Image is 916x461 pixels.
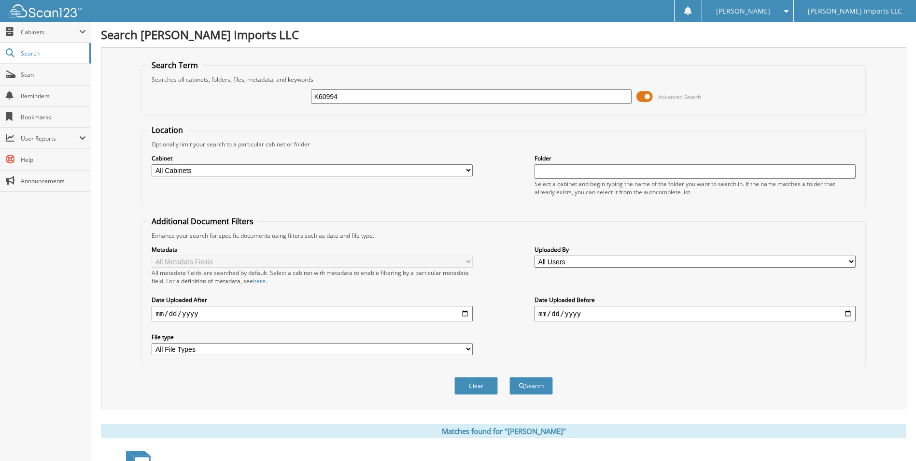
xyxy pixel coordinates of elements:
input: end [535,306,856,321]
a: here [253,277,266,285]
label: Folder [535,154,856,162]
label: Cabinet [152,154,473,162]
iframe: Chat Widget [868,415,916,461]
span: [PERSON_NAME] [716,8,770,14]
label: Metadata [152,245,473,254]
span: Search [21,49,85,58]
label: Date Uploaded Before [535,296,856,304]
span: User Reports [21,134,79,143]
div: Select a cabinet and begin typing the name of the folder you want to search in. If the name match... [535,180,856,196]
img: scan123-logo-white.svg [10,4,82,17]
div: Optionally limit your search to a particular cabinet or folder [147,140,860,148]
legend: Search Term [147,60,203,71]
span: Bookmarks [21,113,86,121]
div: Enhance your search for specific documents using filters such as date and file type. [147,231,860,240]
span: Advanced Search [658,93,701,101]
input: start [152,306,473,321]
span: Scan [21,71,86,79]
span: Reminders [21,92,86,100]
legend: Additional Document Filters [147,216,258,227]
div: Searches all cabinets, folders, files, metadata, and keywords [147,75,860,84]
legend: Location [147,125,188,135]
label: Uploaded By [535,245,856,254]
span: [PERSON_NAME] Imports LLC [808,8,902,14]
h1: Search [PERSON_NAME] Imports LLC [101,27,906,43]
label: File type [152,333,473,341]
label: Date Uploaded After [152,296,473,304]
span: Help [21,156,86,164]
button: Clear [454,377,498,395]
span: Cabinets [21,28,79,36]
button: Search [509,377,553,395]
span: Announcements [21,177,86,185]
div: All metadata fields are searched by default. Select a cabinet with metadata to enable filtering b... [152,269,473,285]
div: Matches found for "[PERSON_NAME]" [101,424,906,438]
